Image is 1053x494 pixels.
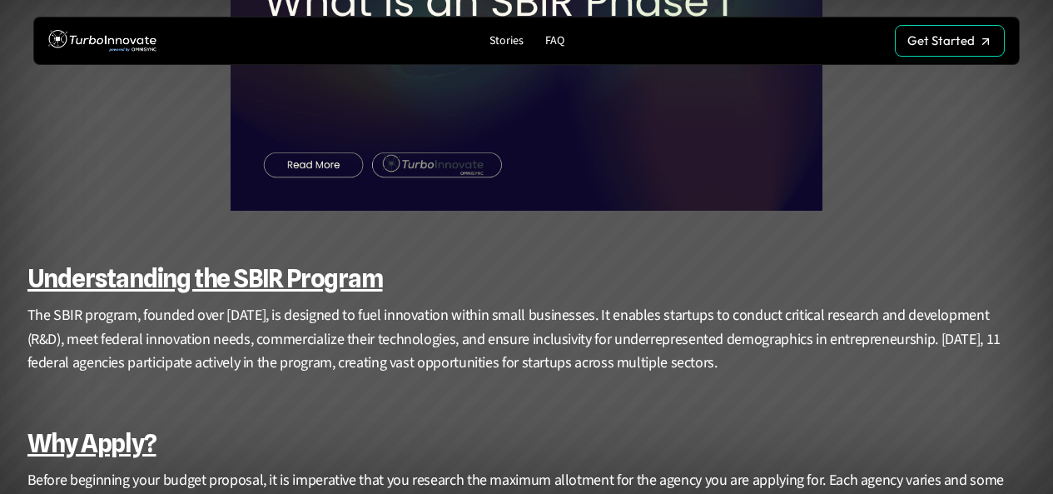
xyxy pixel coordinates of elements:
[545,34,564,48] p: FAQ
[895,25,1005,57] a: Get Started
[489,34,524,48] p: Stories
[907,33,975,48] p: Get Started
[539,30,571,52] a: FAQ
[483,30,530,52] a: Stories
[48,26,156,57] img: TurboInnovate Logo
